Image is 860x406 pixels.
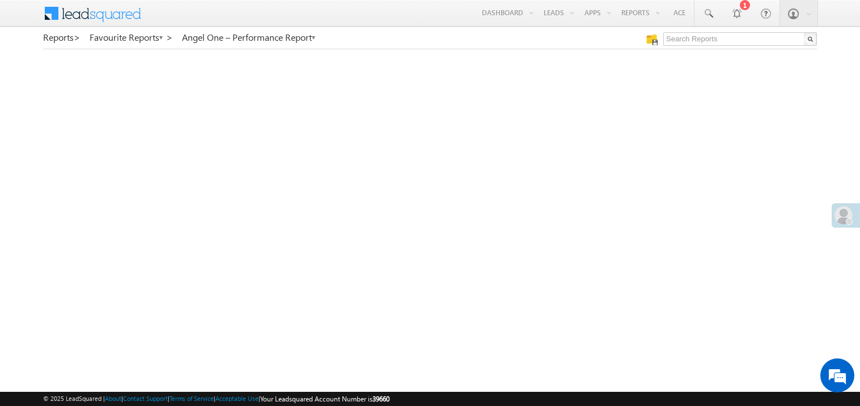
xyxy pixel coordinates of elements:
[663,32,817,46] input: Search Reports
[123,395,168,402] a: Contact Support
[166,31,173,44] span: >
[215,395,259,402] a: Acceptable Use
[260,395,389,403] span: Your Leadsquared Account Number is
[43,32,81,42] a: Reports>
[90,32,173,42] a: Favourite Reports >
[646,34,658,45] img: Manage all your saved reports!
[74,31,81,44] span: >
[182,32,316,42] a: Angel One – Performance Report
[105,395,121,402] a: About
[372,395,389,403] span: 39660
[170,395,214,402] a: Terms of Service
[43,394,389,404] span: © 2025 LeadSquared | | | | |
